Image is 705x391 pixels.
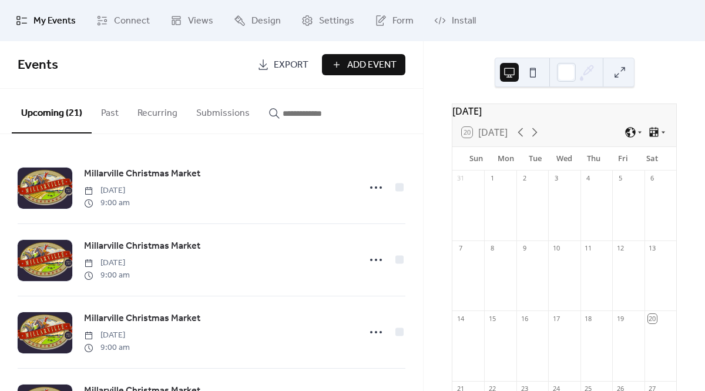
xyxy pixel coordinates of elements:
[322,54,405,75] button: Add Event
[550,147,579,171] div: Wed
[84,167,200,181] span: Millarville Christmas Market
[84,311,200,326] a: Millarville Christmas Market
[552,174,560,183] div: 3
[366,5,422,36] a: Form
[187,89,259,132] button: Submissions
[18,52,58,78] span: Events
[456,244,465,253] div: 7
[456,314,465,323] div: 14
[319,14,354,28] span: Settings
[488,174,496,183] div: 1
[84,239,200,254] a: Millarville Christmas Market
[552,244,560,253] div: 10
[425,5,485,36] a: Install
[33,14,76,28] span: My Events
[520,314,529,323] div: 16
[488,314,496,323] div: 15
[452,14,476,28] span: Install
[274,58,308,72] span: Export
[84,312,200,326] span: Millarville Christmas Market
[648,314,657,323] div: 20
[488,244,496,253] div: 8
[88,5,159,36] a: Connect
[84,329,130,342] span: [DATE]
[84,166,200,182] a: Millarville Christmas Market
[251,14,281,28] span: Design
[552,314,560,323] div: 17
[637,147,667,171] div: Sat
[579,147,608,171] div: Thu
[608,147,637,171] div: Fri
[84,342,130,354] span: 9:00 am
[462,147,491,171] div: Sun
[520,244,529,253] div: 9
[616,174,625,183] div: 5
[520,174,529,183] div: 2
[491,147,521,171] div: Mon
[84,257,130,269] span: [DATE]
[84,197,130,209] span: 9:00 am
[7,5,85,36] a: My Events
[249,54,317,75] a: Export
[452,104,676,118] div: [DATE]
[648,244,657,253] div: 13
[12,89,92,133] button: Upcoming (21)
[521,147,550,171] div: Tue
[84,185,130,197] span: [DATE]
[347,58,397,72] span: Add Event
[616,244,625,253] div: 12
[584,244,593,253] div: 11
[84,269,130,282] span: 9:00 am
[225,5,290,36] a: Design
[392,14,414,28] span: Form
[92,89,128,132] button: Past
[114,14,150,28] span: Connect
[188,14,213,28] span: Views
[162,5,222,36] a: Views
[584,174,593,183] div: 4
[293,5,363,36] a: Settings
[584,314,593,323] div: 18
[616,314,625,323] div: 19
[456,174,465,183] div: 31
[84,239,200,253] span: Millarville Christmas Market
[648,174,657,183] div: 6
[128,89,187,132] button: Recurring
